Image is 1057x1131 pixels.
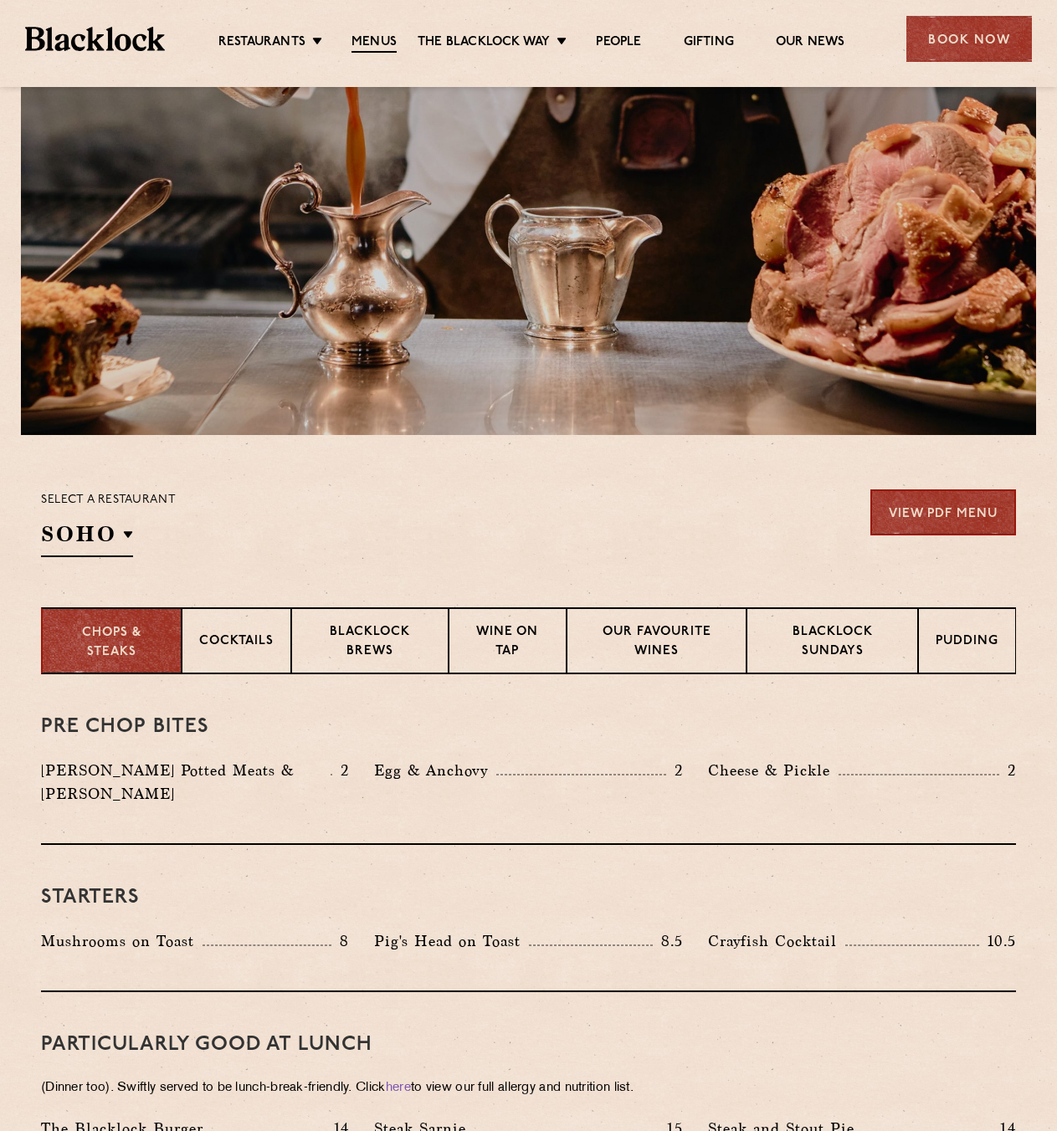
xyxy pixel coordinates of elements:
div: Book Now [906,16,1032,62]
a: Our News [776,34,845,51]
p: Egg & Anchovy [374,759,496,782]
p: Blacklock Sundays [764,623,901,663]
p: 10.5 [979,930,1016,952]
h2: SOHO [41,519,133,557]
a: here [386,1082,411,1094]
p: Crayfish Cocktail [708,929,845,953]
a: Gifting [684,34,734,51]
p: Pig's Head on Toast [374,929,529,953]
p: Our favourite wines [584,623,730,663]
p: Blacklock Brews [309,623,431,663]
a: People [596,34,641,51]
p: 2 [666,760,683,781]
a: Menus [351,34,397,53]
p: Mushrooms on Toast [41,929,203,953]
p: Select a restaurant [41,489,176,511]
p: Chops & Steaks [59,624,164,662]
p: Pudding [936,632,998,653]
p: (Dinner too). Swiftly served to be lunch-break-friendly. Click to view our full allergy and nutri... [41,1077,1016,1100]
p: 2 [999,760,1016,781]
p: Wine on Tap [466,623,548,663]
p: 8.5 [653,930,683,952]
h3: Pre Chop Bites [41,716,1016,738]
img: BL_Textured_Logo-footer-cropped.svg [25,27,165,50]
p: 8 [331,930,349,952]
p: Cheese & Pickle [708,759,839,782]
p: 2 [332,760,349,781]
a: View PDF Menu [870,489,1016,535]
a: Restaurants [218,34,305,51]
h3: PARTICULARLY GOOD AT LUNCH [41,1034,1016,1056]
p: [PERSON_NAME] Potted Meats & [PERSON_NAME] [41,759,331,806]
h3: Starters [41,887,1016,908]
p: Cocktails [199,632,274,653]
a: The Blacklock Way [418,34,550,51]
